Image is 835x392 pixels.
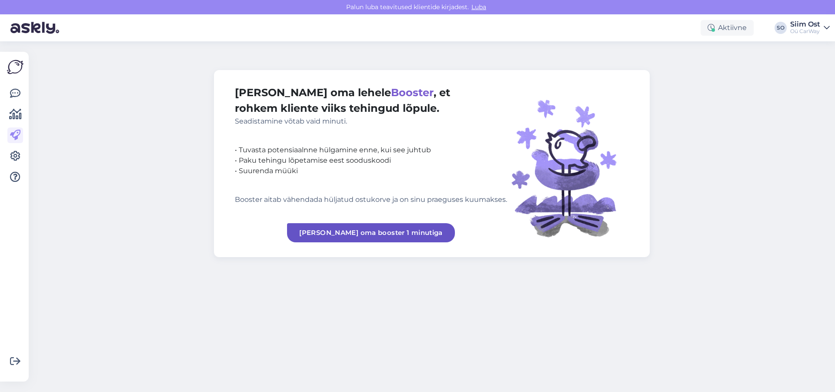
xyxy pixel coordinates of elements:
div: Seadistamine võtab vaid minuti. [235,116,507,127]
div: • Suurenda müüki [235,166,507,176]
span: Luba [469,3,489,11]
div: [PERSON_NAME] oma lehele , et rohkem kliente viiks tehingud lõpule. [235,85,507,127]
img: Askly Logo [7,59,23,75]
span: Booster [391,86,434,99]
div: • Paku tehingu lõpetamise eest sooduskoodi [235,155,507,166]
img: illustration [507,85,629,242]
a: Siim OstOü CarWay [790,21,830,35]
div: Oü CarWay [790,28,820,35]
div: Aktiivne [701,20,754,36]
div: • Tuvasta potensiaalnne hülgamine enne, kui see juhtub [235,145,507,155]
div: Booster aitab vähendada hüljatud ostukorve ja on sinu praeguses kuumakses. [235,194,507,205]
a: [PERSON_NAME] oma booster 1 minutiga [287,223,455,242]
div: Siim Ost [790,21,820,28]
div: SO [775,22,787,34]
